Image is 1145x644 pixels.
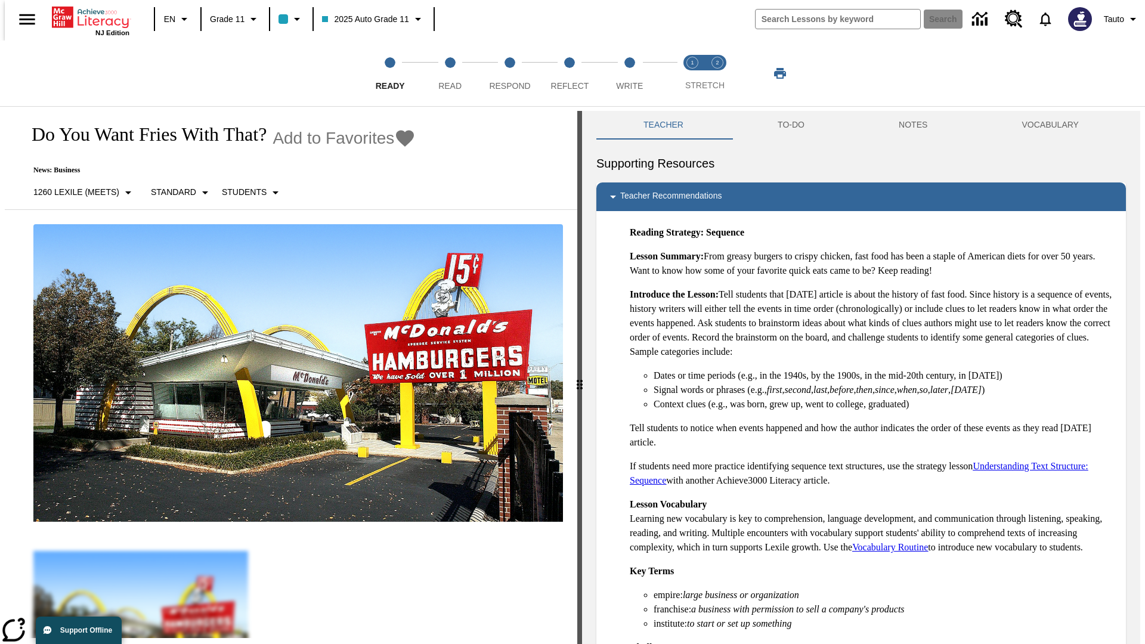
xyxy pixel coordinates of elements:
div: activity [582,111,1140,644]
span: Add to Favorites [273,129,394,148]
em: first [767,385,782,395]
p: Students [222,186,267,199]
div: Teacher Recommendations [596,182,1126,211]
em: second [785,385,811,395]
em: to start or set up something [687,618,792,628]
span: Reflect [551,81,589,91]
img: One of the first McDonald's stores, with the iconic red sign and golden arches. [33,224,563,522]
button: Print [761,63,799,84]
button: Stretch Read step 1 of 2 [675,41,710,106]
em: large business or organization [683,590,799,600]
p: Tell students that [DATE] article is about the history of fast food. Since history is a sequence ... [630,287,1116,359]
p: If students need more practice identifying sequence text structures, use the strategy lesson with... [630,459,1116,488]
img: Avatar [1068,7,1092,31]
em: [DATE] [951,385,982,395]
button: Select a new avatar [1061,4,1099,35]
h6: Supporting Resources [596,154,1126,173]
a: Resource Center, Will open in new tab [998,3,1030,35]
em: later [930,385,948,395]
p: News: Business [19,166,416,175]
button: Select Lexile, 1260 Lexile (Meets) [29,182,140,203]
button: VOCABULARY [974,111,1126,140]
span: 2025 Auto Grade 11 [322,13,409,26]
button: Read step 2 of 5 [415,41,484,106]
strong: Introduce the Lesson: [630,289,719,299]
button: Profile/Settings [1099,8,1145,30]
button: Ready step 1 of 5 [355,41,425,106]
em: before [830,385,853,395]
p: Teacher Recommendations [620,190,722,204]
p: Tell students to notice when events happened and how the author indicates the order of these even... [630,421,1116,450]
strong: Lesson Summary: [630,251,704,261]
button: Reflect step 4 of 5 [535,41,604,106]
span: Ready [376,81,405,91]
span: EN [164,13,175,26]
button: Add to Favorites - Do You Want Fries With That? [273,128,416,148]
a: Understanding Text Structure: Sequence [630,461,1088,485]
span: STRETCH [685,80,725,90]
span: Read [438,81,462,91]
div: Instructional Panel Tabs [596,111,1126,140]
button: Stretch Respond step 2 of 2 [700,41,735,106]
div: Press Enter or Spacebar and then press right and left arrow keys to move the slider [577,111,582,644]
button: Support Offline [36,617,122,644]
button: Select Student [217,182,287,203]
button: Write step 5 of 5 [595,41,664,106]
strong: Lesson Vocabulary [630,499,707,509]
button: Class color is light blue. Change class color [274,8,309,30]
span: Grade 11 [210,13,245,26]
button: Open side menu [10,2,45,37]
button: Grade: Grade 11, Select a grade [205,8,265,30]
li: Context clues (e.g., was born, grew up, went to college, graduated) [654,397,1116,411]
span: NJ Edition [95,29,129,36]
li: franchise: [654,602,1116,617]
p: Standard [151,186,196,199]
button: TO-DO [731,111,852,140]
li: Dates or time periods (e.g., in the 1940s, by the 1900s, in the mid-20th century, in [DATE]) [654,369,1116,383]
text: 2 [716,60,719,66]
em: when [897,385,917,395]
em: last [813,385,827,395]
strong: Key Terms [630,566,674,576]
strong: Reading Strategy: [630,227,704,237]
p: 1260 Lexile (Meets) [33,186,119,199]
h1: Do You Want Fries With That? [19,123,267,145]
li: Signal words or phrases (e.g., , , , , , , , , , ) [654,383,1116,397]
button: Scaffolds, Standard [146,182,217,203]
li: institute: [654,617,1116,631]
a: Data Center [965,3,998,36]
em: since [875,385,895,395]
li: empire: [654,588,1116,602]
span: Support Offline [60,626,112,634]
p: From greasy burgers to crispy chicken, fast food has been a staple of American diets for over 50 ... [630,249,1116,278]
span: Write [616,81,643,91]
a: Vocabulary Routine [852,542,928,552]
button: Language: EN, Select a language [159,8,197,30]
button: Respond step 3 of 5 [475,41,544,106]
button: Class: 2025 Auto Grade 11, Select your class [317,8,429,30]
span: Respond [489,81,530,91]
div: Home [52,4,129,36]
em: a business with permission to sell a company's products [691,604,905,614]
p: Learning new vocabulary is key to comprehension, language development, and communication through ... [630,497,1116,555]
em: then [856,385,872,395]
span: Tauto [1104,13,1124,26]
em: so [920,385,928,395]
strong: Sequence [706,227,744,237]
button: NOTES [852,111,974,140]
a: Notifications [1030,4,1061,35]
text: 1 [691,60,694,66]
div: reading [5,111,577,638]
button: Teacher [596,111,731,140]
input: search field [756,10,920,29]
